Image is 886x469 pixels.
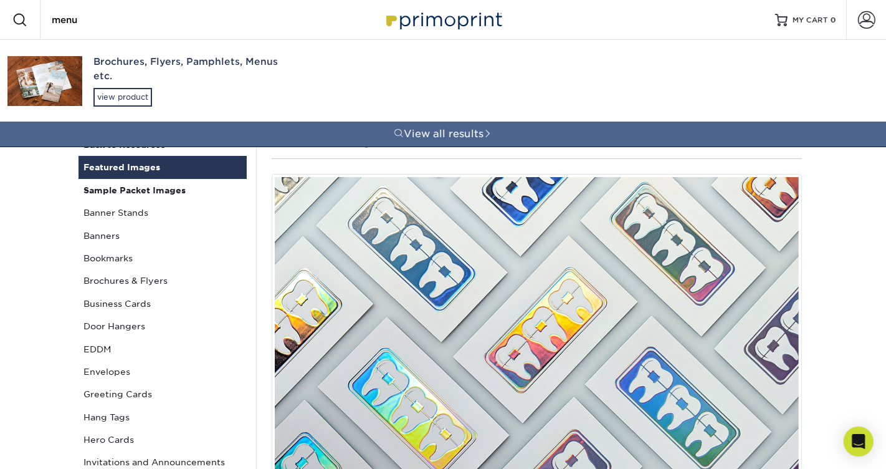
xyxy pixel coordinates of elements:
[7,56,82,105] img: Brochures, Flyers, Pamphlets, Menus etc.
[79,201,247,224] a: Banner Stands
[79,428,247,451] a: Hero Cards
[79,225,247,247] a: Banners
[93,88,152,107] div: view product
[381,6,505,33] img: Primoprint
[793,15,828,26] span: MY CART
[50,12,172,27] input: SEARCH PRODUCTS.....
[79,315,247,337] a: Door Hangers
[79,293,247,315] a: Business Cards
[83,162,160,172] strong: Featured Images
[83,185,186,195] strong: Sample Packet Images
[844,427,874,457] div: Open Intercom Messenger
[79,360,247,383] a: Envelopes
[79,156,247,178] a: Featured Images
[93,55,280,83] div: Brochures, Flyers, Pamphlets, Menus etc.
[831,16,836,24] span: 0
[79,383,247,405] a: Greeting Cards
[79,247,247,269] a: Bookmarks
[79,406,247,428] a: Hang Tags
[79,338,247,360] a: EDDM
[79,269,247,292] a: Brochures & Flyers
[79,179,247,201] a: Sample Packet Images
